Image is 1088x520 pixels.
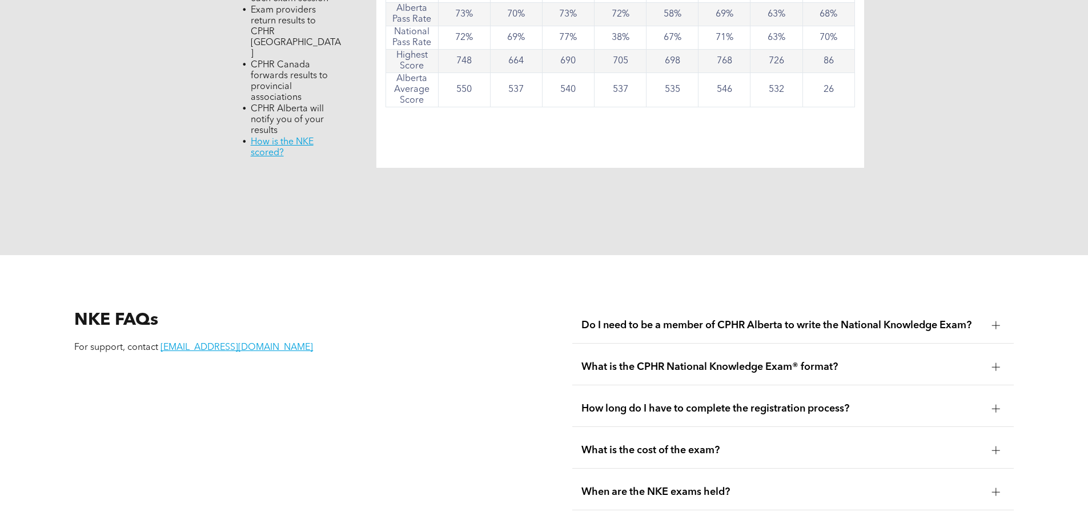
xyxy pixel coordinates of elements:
td: 72% [438,26,490,50]
td: 690 [542,50,594,73]
span: How long do I have to complete the registration process? [581,402,983,415]
td: 73% [542,3,594,26]
td: 537 [490,73,542,107]
td: 73% [438,3,490,26]
td: 86 [802,50,854,73]
span: For support, contact [74,343,158,352]
td: Alberta Pass Rate [386,3,438,26]
span: When are the NKE exams held? [581,486,983,498]
span: What is the CPHR National Knowledge Exam® format? [581,361,983,373]
td: 38% [594,26,646,50]
td: Highest Score [386,50,438,73]
td: 68% [802,3,854,26]
span: CPHR Alberta will notify you of your results [251,104,324,135]
span: Exam providers return results to CPHR [GEOGRAPHIC_DATA] [251,6,341,58]
td: 58% [647,3,698,26]
td: 77% [542,26,594,50]
td: 664 [490,50,542,73]
td: 698 [647,50,698,73]
td: 537 [594,73,646,107]
a: How is the NKE scored? [251,138,314,158]
td: 63% [750,26,802,50]
td: 70% [802,26,854,50]
span: NKE FAQs [74,312,158,329]
span: What is the cost of the exam? [581,444,983,457]
td: 705 [594,50,646,73]
td: 535 [647,73,698,107]
td: 72% [594,3,646,26]
td: 71% [698,26,750,50]
span: Do I need to be a member of CPHR Alberta to write the National Knowledge Exam? [581,319,983,332]
td: National Pass Rate [386,26,438,50]
td: 546 [698,73,750,107]
td: 69% [698,3,750,26]
a: [EMAIL_ADDRESS][DOMAIN_NAME] [160,343,313,352]
td: 70% [490,3,542,26]
td: 26 [802,73,854,107]
td: 540 [542,73,594,107]
td: 768 [698,50,750,73]
td: 69% [490,26,542,50]
td: 726 [750,50,802,73]
td: 63% [750,3,802,26]
td: Alberta Average Score [386,73,438,107]
td: 532 [750,73,802,107]
td: 748 [438,50,490,73]
td: 67% [647,26,698,50]
td: 550 [438,73,490,107]
span: CPHR Canada forwards results to provincial associations [251,61,328,102]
